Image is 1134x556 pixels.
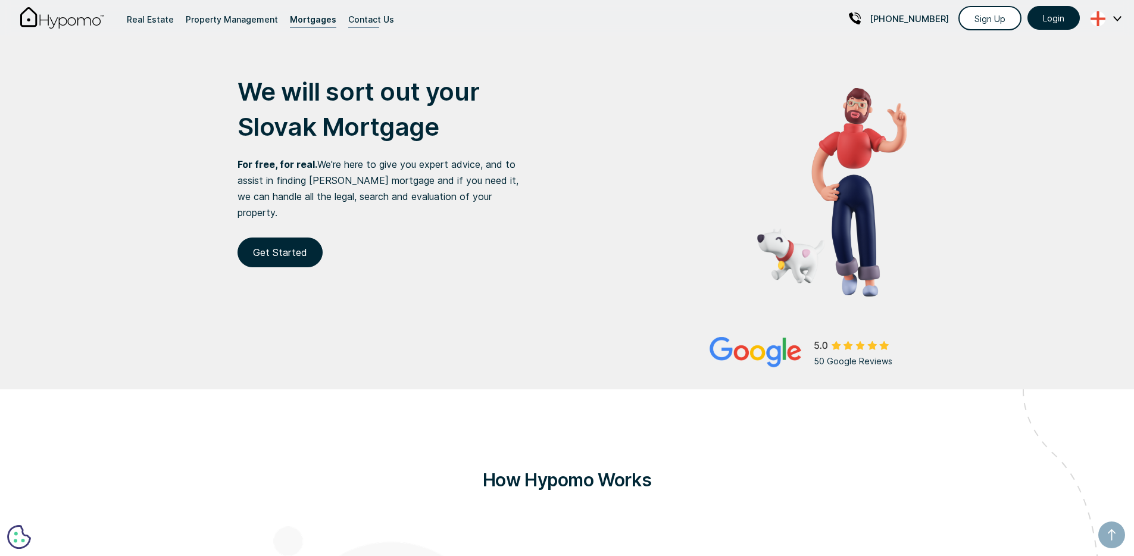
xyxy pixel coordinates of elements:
[870,11,949,27] p: [PHONE_NUMBER]
[238,158,317,170] strong: For free, for real.
[290,11,336,27] div: Mortgages
[710,337,907,369] a: 50 Google Reviews
[348,11,394,27] div: Contact Us
[958,6,1021,30] a: Sign Up
[238,238,323,267] a: Get Started
[849,4,949,33] a: [PHONE_NUMBER]
[238,157,530,221] p: We're here to give you expert advice, and to assist in finding [PERSON_NAME] mortgage and if you ...
[186,11,278,27] div: Property Management
[814,353,907,369] div: 50 Google Reviews
[7,525,31,549] button: Cookie-voorkeuren
[1027,6,1080,30] a: Login
[238,74,530,145] h1: We will sort out your Slovak Mortgage
[273,461,861,498] h2: How Hypomo Works
[127,11,174,27] div: Real Estate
